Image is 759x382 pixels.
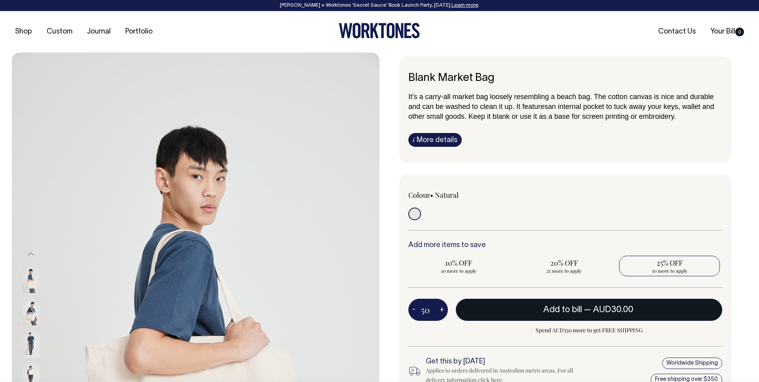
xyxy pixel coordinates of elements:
[408,103,714,120] span: an internal pocket to tuck away your keys, wallet and other small goods. Keep it blank or use it ...
[412,258,505,268] span: 10% OFF
[518,258,611,268] span: 20% OFF
[451,3,478,8] a: Learn more
[435,190,459,200] label: Natural
[584,306,635,314] span: —
[84,25,114,38] a: Journal
[436,302,448,318] button: +
[518,103,548,110] span: t features
[593,306,633,314] span: AUD30.00
[43,25,76,38] a: Custom
[623,258,716,268] span: 25% OFF
[408,190,534,200] div: Colour
[408,93,714,110] span: It's a carry-all market bag loosely resembling a beach bag. The cotton canvas is nice and durable...
[514,256,615,276] input: 20% OFF 25 more to apply
[408,256,509,276] input: 10% OFF 10 more to apply
[619,256,720,276] input: 25% OFF 50 more to apply
[25,245,37,263] button: Previous
[122,25,156,38] a: Portfolio
[543,306,582,314] span: Add to bill
[408,302,419,318] button: -
[408,133,462,147] a: iMore details
[707,25,747,38] a: Your Bill0
[456,326,722,335] span: Spend AUD350 more to get FREE SHIPPING
[426,358,580,366] h6: Get this by [DATE]
[12,25,35,38] a: Shop
[456,299,722,321] button: Add to bill —AUD30.00
[655,25,699,38] a: Contact Us
[408,72,722,84] h1: Blank Market Bag
[8,3,751,8] div: [PERSON_NAME] × Worktones ‘Secret Sauce’ Book Launch Party, [DATE]. .
[735,28,744,36] span: 0
[623,268,716,274] span: 50 more to apply
[408,242,722,249] h6: Add more items to save
[22,298,40,326] img: natural
[22,330,40,358] img: natural
[518,268,611,274] span: 25 more to apply
[413,135,415,144] span: i
[430,190,433,200] span: •
[22,266,40,293] img: natural
[412,268,505,274] span: 10 more to apply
